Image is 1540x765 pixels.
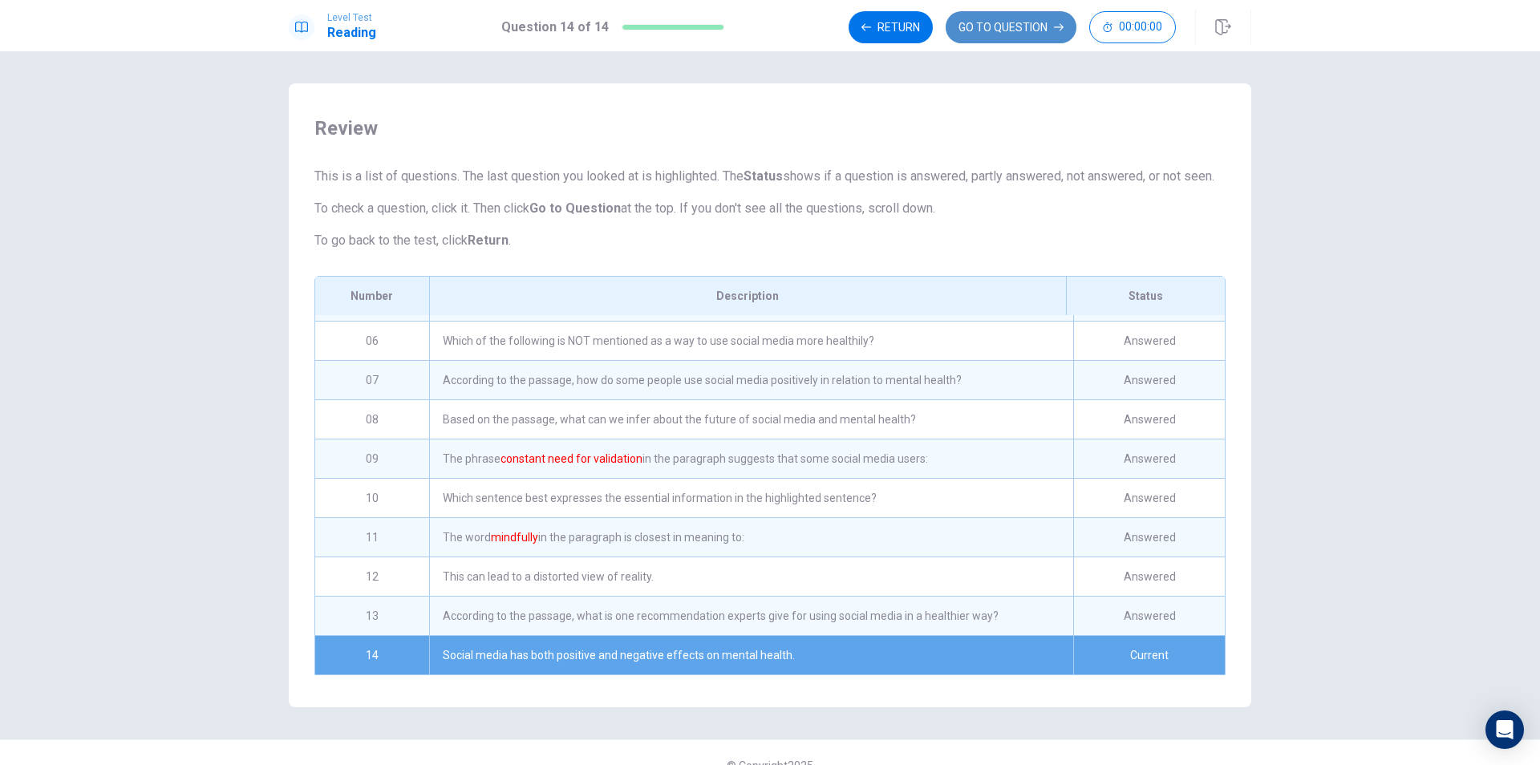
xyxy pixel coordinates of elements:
p: To check a question, click it. Then click at the top. If you don't see all the questions, scroll ... [314,199,1226,218]
h1: Reading [327,23,376,42]
div: 09 [315,439,429,478]
div: According to the passage, what is one recommendation experts give for using social media in a hea... [429,597,1073,635]
div: Answered [1073,597,1225,635]
div: Social media has both positive and negative effects on mental health. [429,636,1073,674]
div: 11 [315,518,429,557]
div: This can lead to a distorted view of reality. [429,557,1073,596]
div: Current [1073,636,1225,674]
div: Answered [1073,479,1225,517]
div: Answered [1073,361,1225,399]
p: This is a list of questions. The last question you looked at is highlighted. The shows if a quest... [314,167,1226,186]
div: Which of the following is NOT mentioned as a way to use social media more healthily? [429,322,1073,360]
strong: Status [744,168,783,184]
strong: Go to Question [529,200,621,216]
button: 00:00:00 [1089,11,1176,43]
div: Status [1066,277,1225,315]
div: According to the passage, how do some people use social media positively in relation to mental he... [429,361,1073,399]
font: constant need for validation [500,452,642,465]
div: 08 [315,400,429,439]
span: Review [314,115,1226,141]
div: 12 [315,557,429,596]
div: 07 [315,361,429,399]
span: Level Test [327,12,376,23]
div: Answered [1073,400,1225,439]
div: 10 [315,479,429,517]
p: To go back to the test, click . [314,231,1226,250]
strong: Return [468,233,509,248]
div: Answered [1073,322,1225,360]
div: Answered [1073,518,1225,557]
div: Number [315,277,429,315]
div: Based on the passage, what can we infer about the future of social media and mental health? [429,400,1073,439]
h1: Question 14 of 14 [501,18,609,37]
div: 13 [315,597,429,635]
font: mindfully [491,531,538,544]
div: The word in the paragraph is closest in meaning to: [429,518,1073,557]
span: 00:00:00 [1119,21,1162,34]
div: Answered [1073,439,1225,478]
div: 14 [315,636,429,674]
div: Answered [1073,557,1225,596]
button: Return [849,11,933,43]
div: Description [429,277,1066,315]
div: Open Intercom Messenger [1485,710,1524,749]
div: 06 [315,322,429,360]
button: GO TO QUESTION [946,11,1076,43]
div: The phrase in the paragraph suggests that some social media users: [429,439,1073,478]
div: Which sentence best expresses the essential information in the highlighted sentence? [429,479,1073,517]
